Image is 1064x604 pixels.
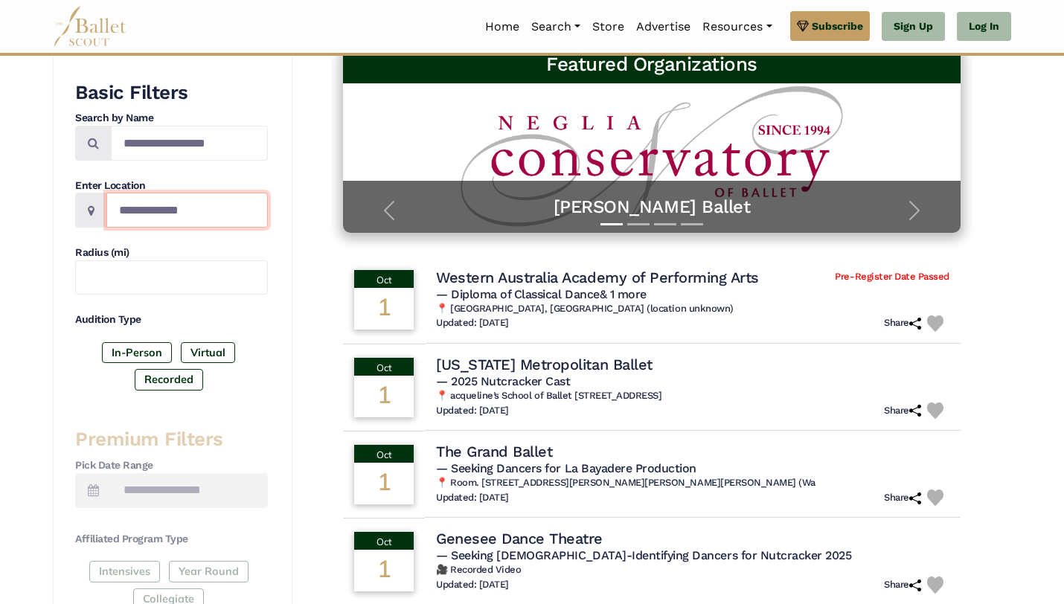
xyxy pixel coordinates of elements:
[355,52,949,77] h3: Featured Organizations
[479,11,525,42] a: Home
[358,196,946,219] a: [PERSON_NAME] Ballet
[436,317,509,330] h6: Updated: [DATE]
[884,579,921,591] h6: Share
[627,216,650,233] button: Slide 2
[75,427,268,452] h3: Premium Filters
[600,216,623,233] button: Slide 1
[436,405,509,417] h6: Updated: [DATE]
[436,492,509,504] h6: Updated: [DATE]
[882,12,945,42] a: Sign Up
[135,369,203,390] label: Recorded
[111,126,268,161] input: Search by names...
[354,463,414,504] div: 1
[790,11,870,41] a: Subscribe
[75,312,268,327] h4: Audition Type
[654,216,676,233] button: Slide 3
[586,11,630,42] a: Store
[75,245,268,260] h4: Radius (mi)
[600,287,647,301] a: & 1 more
[436,268,759,287] h4: Western Australia Academy of Performing Arts
[436,287,647,301] span: — Diploma of Classical Dance
[181,342,235,363] label: Virtual
[436,477,949,489] h6: 📍 Room. [STREET_ADDRESS][PERSON_NAME][PERSON_NAME][PERSON_NAME] (Wa
[436,390,949,402] h6: 📍 acqueline’s School of Ballet [STREET_ADDRESS]
[354,550,414,591] div: 1
[957,12,1011,42] a: Log In
[106,193,268,228] input: Location
[102,342,172,363] label: In-Person
[75,532,268,547] h4: Affiliated Program Type
[696,11,778,42] a: Resources
[354,358,414,376] div: Oct
[884,317,921,330] h6: Share
[354,376,414,417] div: 1
[436,461,696,475] span: — Seeking Dancers for La Bayadere Production
[436,579,509,591] h6: Updated: [DATE]
[436,564,949,576] h6: 🎥 Recorded Video
[436,529,603,548] h4: Genesee Dance Theatre
[681,216,703,233] button: Slide 4
[436,548,851,562] span: — Seeking [DEMOGRAPHIC_DATA]-Identifying Dancers for Nutcracker 2025
[75,80,268,106] h3: Basic Filters
[436,374,570,388] span: — 2025 Nutcracker Cast
[75,458,268,473] h4: Pick Date Range
[354,532,414,550] div: Oct
[436,355,653,374] h4: [US_STATE] Metropolitan Ballet
[630,11,696,42] a: Advertise
[436,442,552,461] h4: The Grand Ballet
[812,18,863,34] span: Subscribe
[835,271,949,283] span: Pre-Register Date Passed
[354,445,414,463] div: Oct
[354,288,414,330] div: 1
[884,492,921,504] h6: Share
[75,111,268,126] h4: Search by Name
[436,303,949,315] h6: 📍 [GEOGRAPHIC_DATA], [GEOGRAPHIC_DATA] (location unknown)
[75,179,268,193] h4: Enter Location
[884,405,921,417] h6: Share
[354,270,414,288] div: Oct
[525,11,586,42] a: Search
[797,18,809,34] img: gem.svg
